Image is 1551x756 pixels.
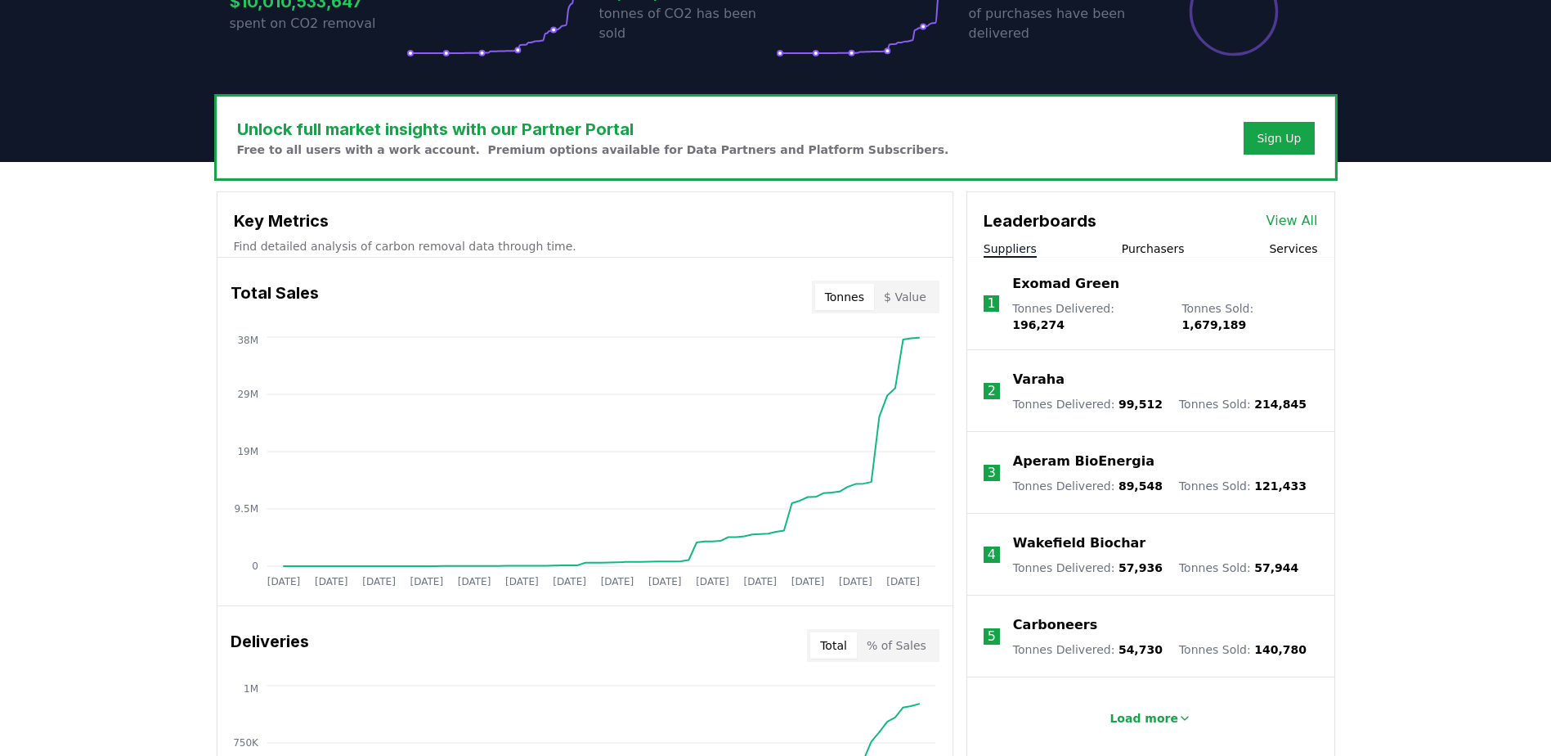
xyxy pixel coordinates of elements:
[1179,478,1307,494] p: Tonnes Sold :
[1013,452,1154,471] a: Aperam BioEnergia
[984,209,1096,233] h3: Leaderboards
[1118,561,1163,574] span: 57,936
[988,463,996,483] p: 3
[743,576,777,587] tspan: [DATE]
[234,238,936,254] p: Find detailed analysis of carbon removal data through time.
[987,294,995,313] p: 1
[237,446,258,457] tspan: 19M
[988,627,996,646] p: 5
[1013,615,1097,635] a: Carboneers
[886,576,920,587] tspan: [DATE]
[1254,479,1307,493] span: 121,433
[839,576,872,587] tspan: [DATE]
[1122,241,1185,257] button: Purchasers
[410,576,443,587] tspan: [DATE]
[599,4,776,43] p: tonnes of CO2 has been sold
[1013,396,1163,412] p: Tonnes Delivered :
[231,281,319,313] h3: Total Sales
[1012,300,1165,333] p: Tonnes Delivered :
[230,14,406,34] p: spent on CO2 removal
[1013,370,1065,389] a: Varaha
[234,503,258,515] tspan: 9.5M
[237,389,258,400] tspan: 29M
[1012,274,1119,294] a: Exomad Green
[648,576,681,587] tspan: [DATE]
[988,381,996,401] p: 2
[1254,561,1298,574] span: 57,944
[1013,560,1163,576] p: Tonnes Delivered :
[244,683,258,695] tspan: 1M
[237,142,949,158] p: Free to all users with a work account. Premium options available for Data Partners and Platform S...
[457,576,491,587] tspan: [DATE]
[252,560,258,572] tspan: 0
[1244,122,1314,155] button: Sign Up
[1254,643,1307,656] span: 140,780
[1118,479,1163,493] span: 89,548
[1013,478,1163,494] p: Tonnes Delivered :
[1254,398,1307,411] span: 214,845
[1181,300,1317,333] p: Tonnes Sold :
[600,576,634,587] tspan: [DATE]
[362,576,396,587] tspan: [DATE]
[1096,702,1204,735] button: Load more
[233,737,259,749] tspan: 750K
[1012,318,1065,331] span: 196,274
[857,632,936,659] button: % of Sales
[1179,560,1298,576] p: Tonnes Sold :
[984,241,1037,257] button: Suppliers
[237,117,949,142] h3: Unlock full market insights with our Partner Portal
[1257,130,1301,146] a: Sign Up
[505,576,539,587] tspan: [DATE]
[1118,643,1163,656] span: 54,730
[1118,398,1163,411] span: 99,512
[234,209,936,233] h3: Key Metrics
[1179,396,1307,412] p: Tonnes Sold :
[237,335,258,346] tspan: 38M
[969,4,1145,43] p: of purchases have been delivered
[1269,241,1317,257] button: Services
[267,576,300,587] tspan: [DATE]
[231,629,309,662] h3: Deliveries
[874,284,936,310] button: $ Value
[1109,710,1178,727] p: Load more
[553,576,586,587] tspan: [DATE]
[791,576,824,587] tspan: [DATE]
[815,284,874,310] button: Tonnes
[1013,533,1145,553] a: Wakefield Biochar
[810,632,857,659] button: Total
[1179,641,1307,658] p: Tonnes Sold :
[314,576,347,587] tspan: [DATE]
[1013,641,1163,658] p: Tonnes Delivered :
[988,545,996,565] p: 4
[1266,211,1318,231] a: View All
[1181,318,1246,331] span: 1,679,189
[696,576,729,587] tspan: [DATE]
